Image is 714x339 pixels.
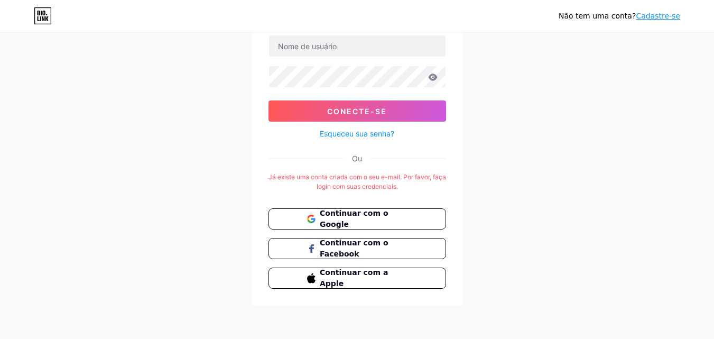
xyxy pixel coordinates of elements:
[268,173,446,190] font: Já existe uma conta criada com o seu e-mail. Por favor, faça login com suas credenciais.
[268,100,446,122] button: Conecte-se
[269,35,446,57] input: Nome de usuário
[320,268,388,288] font: Continuar com a Apple
[320,239,388,258] font: Continuar com o Facebook
[268,208,446,230] button: Continuar com o Google
[559,12,636,20] font: Não tem uma conta?
[636,12,680,20] a: Cadastre-se
[320,209,388,228] font: Continuar com o Google
[268,268,446,289] button: Continuar com a Apple
[352,154,362,163] font: Ou
[327,107,387,116] font: Conecte-se
[268,238,446,259] button: Continuar com o Facebook
[320,128,394,139] a: Esqueceu sua senha?
[320,129,394,138] font: Esqueceu sua senha?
